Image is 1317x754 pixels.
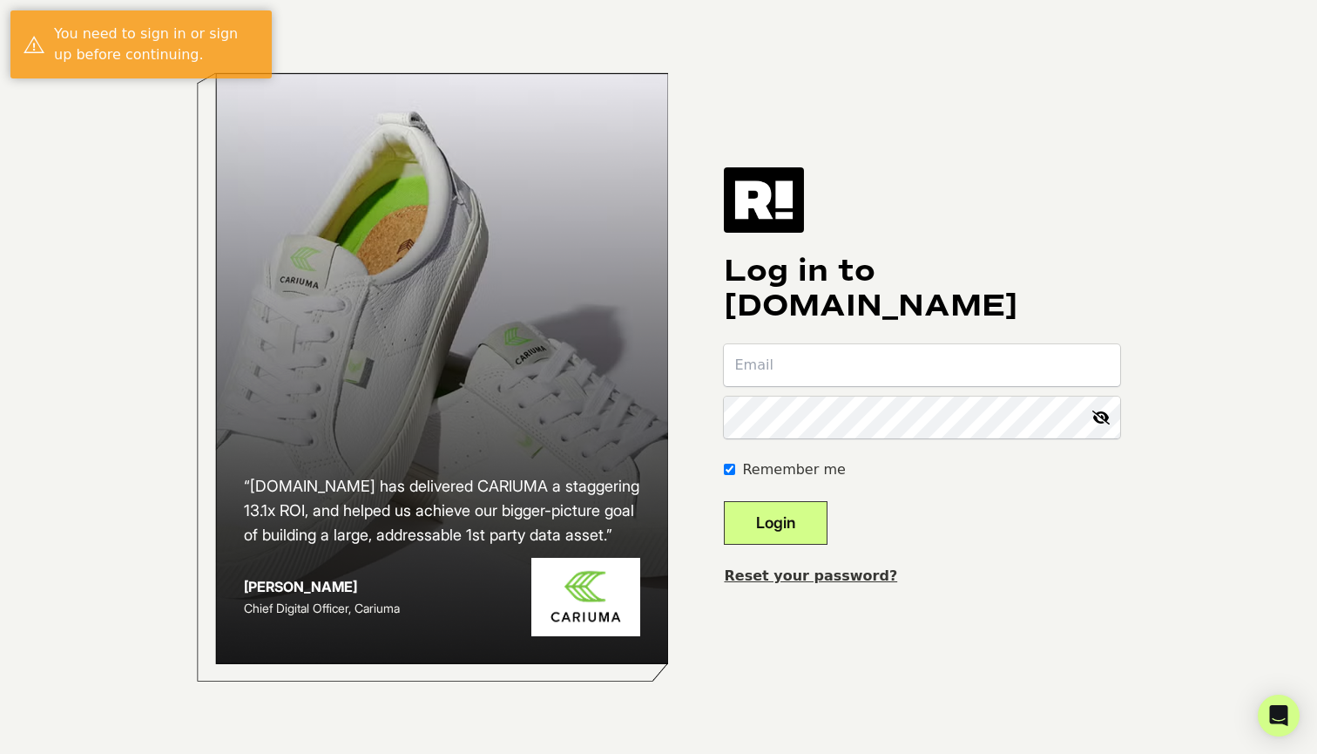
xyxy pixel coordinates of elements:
[244,578,357,595] strong: [PERSON_NAME]
[244,601,400,615] span: Chief Digital Officer, Cariuma
[724,167,804,232] img: Retention.com
[1258,695,1300,737] div: Open Intercom Messenger
[724,344,1120,386] input: Email
[724,254,1120,323] h1: Log in to [DOMAIN_NAME]
[531,558,640,637] img: Cariuma
[244,474,641,547] h2: “[DOMAIN_NAME] has delivered CARIUMA a staggering 13.1x ROI, and helped us achieve our bigger-pic...
[742,459,845,480] label: Remember me
[724,501,827,545] button: Login
[54,24,259,65] div: You need to sign in or sign up before continuing.
[724,567,897,584] a: Reset your password?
